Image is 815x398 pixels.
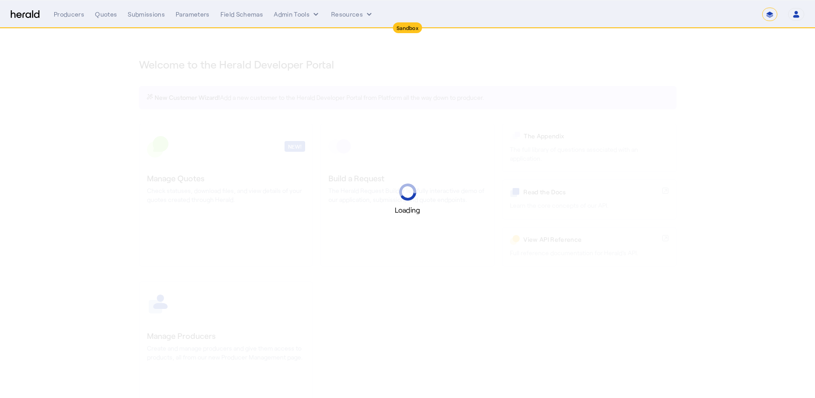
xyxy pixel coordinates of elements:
[95,10,117,19] div: Quotes
[128,10,165,19] div: Submissions
[331,10,374,19] button: Resources dropdown menu
[11,10,39,19] img: Herald Logo
[393,22,422,33] div: Sandbox
[54,10,84,19] div: Producers
[176,10,210,19] div: Parameters
[274,10,320,19] button: internal dropdown menu
[220,10,263,19] div: Field Schemas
